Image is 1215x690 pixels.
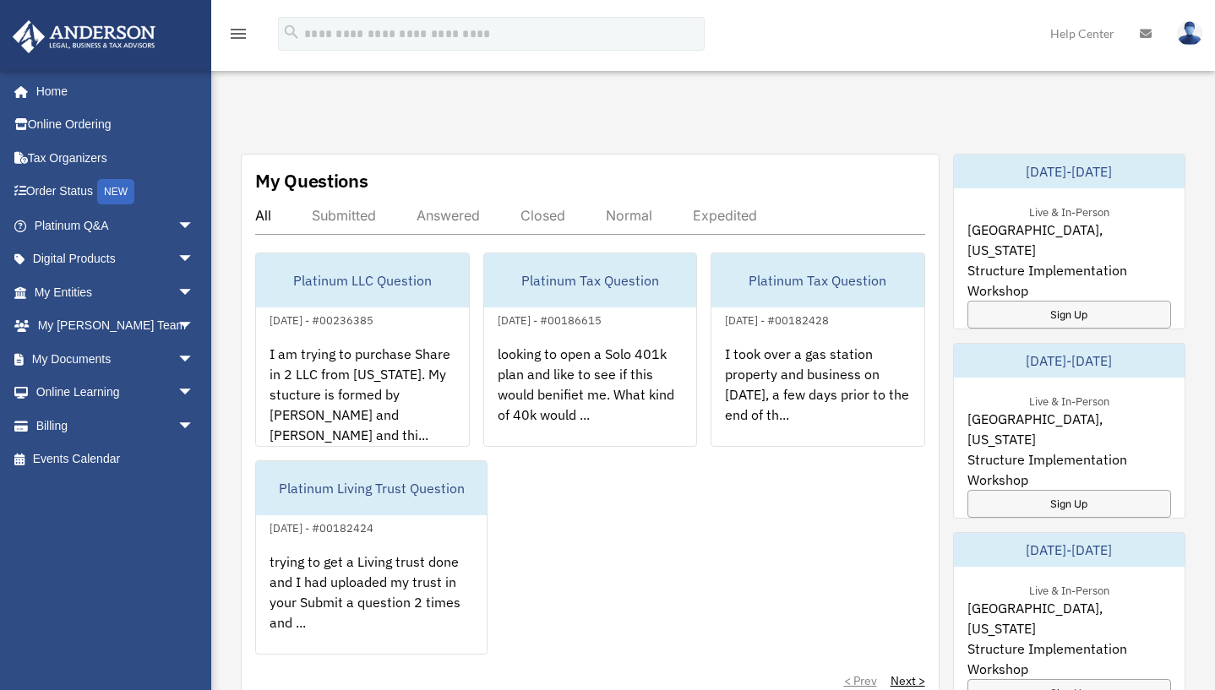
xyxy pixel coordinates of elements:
[255,460,488,655] a: Platinum Living Trust Question[DATE] - #00182424trying to get a Living trust done and I had uploa...
[711,253,925,447] a: Platinum Tax Question[DATE] - #00182428I took over a gas station property and business on [DATE],...
[954,155,1185,188] div: [DATE]-[DATE]
[228,30,248,44] a: menu
[1177,21,1202,46] img: User Pic
[256,253,469,307] div: Platinum LLC Question
[255,168,368,193] div: My Questions
[256,310,387,328] div: [DATE] - #00236385
[12,175,220,209] a: Order StatusNEW
[177,376,211,410] span: arrow_drop_down
[693,207,757,224] div: Expedited
[256,538,487,670] div: trying to get a Living trust done and I had uploaded my trust in your Submit a question 2 times a...
[484,330,697,462] div: looking to open a Solo 401k plan and like to see if this would benifiet me. What kind of 40k woul...
[711,330,924,462] div: I took over a gas station property and business on [DATE], a few days prior to the end of th...
[12,242,220,276] a: Digital Productsarrow_drop_down
[256,461,487,515] div: Platinum Living Trust Question
[12,209,220,242] a: Platinum Q&Aarrow_drop_down
[97,179,134,204] div: NEW
[282,23,301,41] i: search
[711,253,924,307] div: Platinum Tax Question
[1016,202,1123,220] div: Live & In-Person
[177,309,211,344] span: arrow_drop_down
[967,598,1172,638] span: [GEOGRAPHIC_DATA], [US_STATE]
[12,443,220,476] a: Events Calendar
[255,253,470,447] a: Platinum LLC Question[DATE] - #00236385I am trying to purchase Share in 2 LLC from [US_STATE]. My...
[1016,580,1123,598] div: Live & In-Person
[891,672,925,689] a: Next >
[484,253,697,307] div: Platinum Tax Question
[484,310,615,328] div: [DATE] - #00186615
[12,376,220,410] a: Online Learningarrow_drop_down
[12,108,220,142] a: Online Ordering
[177,275,211,310] span: arrow_drop_down
[8,20,161,53] img: Anderson Advisors Platinum Portal
[967,260,1172,301] span: Structure Implementation Workshop
[12,275,220,309] a: My Entitiesarrow_drop_down
[417,207,480,224] div: Answered
[606,207,652,224] div: Normal
[177,409,211,443] span: arrow_drop_down
[711,310,842,328] div: [DATE] - #00182428
[12,342,220,376] a: My Documentsarrow_drop_down
[967,638,1172,679] span: Structure Implementation Workshop
[954,533,1185,567] div: [DATE]-[DATE]
[255,207,271,224] div: All
[228,24,248,44] i: menu
[12,141,220,175] a: Tax Organizers
[256,518,387,535] div: [DATE] - #00182424
[177,209,211,243] span: arrow_drop_down
[967,449,1172,490] span: Structure Implementation Workshop
[483,253,698,447] a: Platinum Tax Question[DATE] - #00186615looking to open a Solo 401k plan and like to see if this w...
[967,409,1172,449] span: [GEOGRAPHIC_DATA], [US_STATE]
[177,242,211,277] span: arrow_drop_down
[12,74,211,108] a: Home
[312,207,376,224] div: Submitted
[954,344,1185,378] div: [DATE]-[DATE]
[967,220,1172,260] span: [GEOGRAPHIC_DATA], [US_STATE]
[12,309,220,343] a: My [PERSON_NAME] Teamarrow_drop_down
[12,409,220,443] a: Billingarrow_drop_down
[967,490,1172,518] a: Sign Up
[177,342,211,377] span: arrow_drop_down
[520,207,565,224] div: Closed
[967,301,1172,329] a: Sign Up
[1016,391,1123,409] div: Live & In-Person
[256,330,469,462] div: I am trying to purchase Share in 2 LLC from [US_STATE]. My stucture is formed by [PERSON_NAME] an...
